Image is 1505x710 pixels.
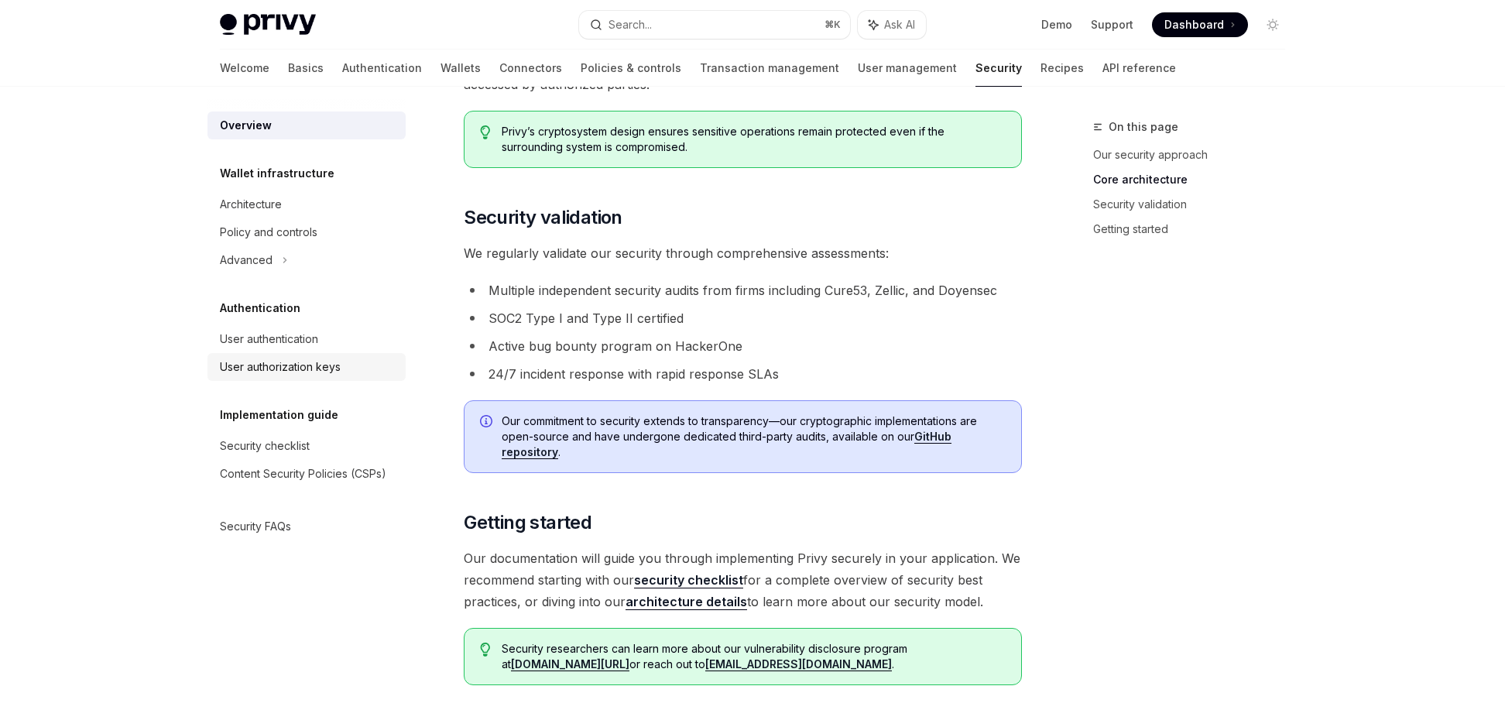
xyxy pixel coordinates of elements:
[858,11,926,39] button: Ask AI
[220,299,300,317] h5: Authentication
[464,280,1022,301] li: Multiple independent security audits from firms including Cure53, Zellic, and Doyensec
[220,406,338,424] h5: Implementation guide
[441,50,481,87] a: Wallets
[634,572,743,588] a: security checklist
[1091,17,1133,33] a: Support
[499,50,562,87] a: Connectors
[480,125,491,139] svg: Tip
[464,307,1022,329] li: SOC2 Type I and Type II certified
[1093,192,1298,217] a: Security validation
[480,415,495,430] svg: Info
[824,19,841,31] span: ⌘ K
[220,50,269,87] a: Welcome
[464,335,1022,357] li: Active bug bounty program on HackerOne
[1093,217,1298,242] a: Getting started
[1093,142,1298,167] a: Our security approach
[700,50,839,87] a: Transaction management
[207,432,406,460] a: Security checklist
[220,358,341,376] div: User authorization keys
[220,223,317,242] div: Policy and controls
[207,111,406,139] a: Overview
[220,465,386,483] div: Content Security Policies (CSPs)
[1093,167,1298,192] a: Core architecture
[511,657,629,671] a: [DOMAIN_NAME][URL]
[464,363,1022,385] li: 24/7 incident response with rapid response SLAs
[1164,17,1224,33] span: Dashboard
[220,195,282,214] div: Architecture
[220,116,272,135] div: Overview
[220,330,318,348] div: User authentication
[705,657,892,671] a: [EMAIL_ADDRESS][DOMAIN_NAME]
[220,14,316,36] img: light logo
[207,513,406,540] a: Security FAQs
[342,50,422,87] a: Authentication
[464,547,1022,612] span: Our documentation will guide you through implementing Privy securely in your application. We reco...
[609,15,652,34] div: Search...
[220,251,273,269] div: Advanced
[480,643,491,657] svg: Tip
[1152,12,1248,37] a: Dashboard
[207,353,406,381] a: User authorization keys
[464,205,622,230] span: Security validation
[1102,50,1176,87] a: API reference
[858,50,957,87] a: User management
[288,50,324,87] a: Basics
[220,437,310,455] div: Security checklist
[1041,17,1072,33] a: Demo
[1040,50,1084,87] a: Recipes
[502,124,1006,155] span: Privy’s cryptosystem design ensures sensitive operations remain protected even if the surrounding...
[1260,12,1285,37] button: Toggle dark mode
[207,218,406,246] a: Policy and controls
[502,413,1006,460] span: Our commitment to security extends to transparency—our cryptographic implementations are open-sou...
[579,11,850,39] button: Search...⌘K
[464,242,1022,264] span: We regularly validate our security through comprehensive assessments:
[220,517,291,536] div: Security FAQs
[220,164,334,183] h5: Wallet infrastructure
[464,510,591,535] span: Getting started
[502,641,1006,672] span: Security researchers can learn more about our vulnerability disclosure program at or reach out to .
[207,325,406,353] a: User authentication
[975,50,1022,87] a: Security
[207,460,406,488] a: Content Security Policies (CSPs)
[207,190,406,218] a: Architecture
[1109,118,1178,136] span: On this page
[581,50,681,87] a: Policies & controls
[884,17,915,33] span: Ask AI
[626,594,747,610] a: architecture details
